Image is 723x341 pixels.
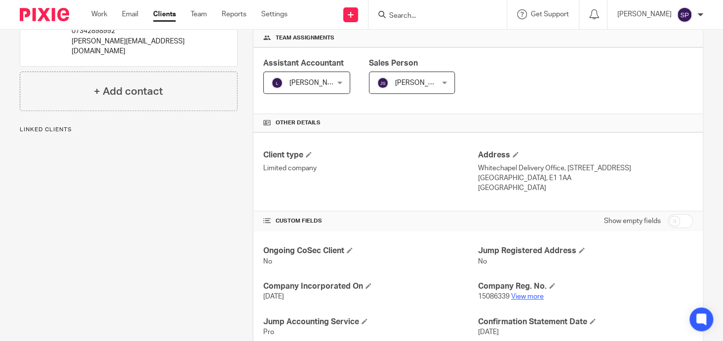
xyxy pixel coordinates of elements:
p: Limited company [263,163,478,173]
a: Work [91,9,107,19]
span: [PERSON_NAME] [395,79,449,86]
a: Team [191,9,207,19]
p: Linked clients [20,126,238,134]
p: [GEOGRAPHIC_DATA] [478,183,693,193]
h4: Address [478,150,693,160]
a: Email [122,9,138,19]
p: [PERSON_NAME] [617,9,672,19]
p: 07342898992 [72,26,202,36]
span: No [478,258,487,265]
span: No [263,258,272,265]
p: [PERSON_NAME][EMAIL_ADDRESS][DOMAIN_NAME] [72,37,202,57]
img: svg%3E [677,7,692,23]
input: Search [388,12,477,21]
h4: Ongoing CoSec Client [263,246,478,256]
p: [GEOGRAPHIC_DATA], E1 1AA [478,173,693,183]
span: [PERSON_NAME] V [289,79,350,86]
span: Other details [276,119,321,127]
span: [DATE] [478,329,499,336]
span: 15086339 [478,293,510,300]
h4: Confirmation Statement Date [478,317,693,327]
a: View more [511,293,544,300]
img: svg%3E [271,77,283,89]
h4: Jump Registered Address [478,246,693,256]
h4: Jump Accounting Service [263,317,478,327]
h4: CUSTOM FIELDS [263,217,478,225]
img: svg%3E [377,77,389,89]
h4: + Add contact [94,84,163,99]
img: Pixie [20,8,69,21]
p: Whitechapel Delivery Office, [STREET_ADDRESS] [478,163,693,173]
span: Get Support [531,11,569,18]
a: Clients [153,9,176,19]
a: Reports [222,9,246,19]
a: Settings [261,9,287,19]
h4: Company Incorporated On [263,281,478,292]
span: Sales Person [369,59,418,67]
span: Pro [263,329,274,336]
span: Team assignments [276,34,334,42]
span: Assistant Accountant [263,59,344,67]
h4: Company Reg. No. [478,281,693,292]
span: [DATE] [263,293,284,300]
h4: Client type [263,150,478,160]
label: Show empty fields [604,216,661,226]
